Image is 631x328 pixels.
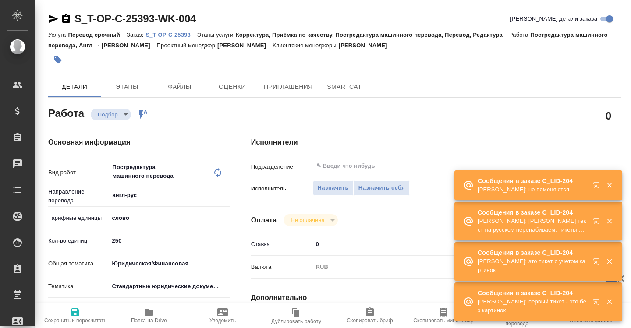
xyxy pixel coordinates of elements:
[251,215,277,226] h4: Оплата
[354,180,410,196] button: Назначить себя
[48,187,109,205] p: Направление перевода
[606,108,611,123] h2: 0
[48,168,109,177] p: Вид работ
[48,259,109,268] p: Общая тематика
[68,32,127,38] p: Перевод срочный
[600,181,618,189] button: Закрыть
[131,317,167,324] span: Папка на Drive
[186,303,259,328] button: Уведомить
[48,50,67,70] button: Добавить тэг
[588,253,609,274] button: Открыть в новой вкладке
[109,211,230,226] div: слово
[251,263,313,272] p: Валюта
[61,14,71,24] button: Скопировать ссылку
[264,81,313,92] span: Приглашения
[236,32,509,38] p: Корректура, Приёмка по качеству, Постредактура машинного перевода, Перевод, Редактура
[48,282,109,291] p: Тематика
[251,293,621,303] h4: Дополнительно
[197,32,236,38] p: Этапы услуги
[588,212,609,233] button: Открыть в новой вкладке
[39,303,112,328] button: Сохранить и пересчитать
[209,317,236,324] span: Уведомить
[333,303,407,328] button: Скопировать бриф
[159,81,201,92] span: Файлы
[313,180,354,196] button: Назначить
[106,81,148,92] span: Этапы
[313,238,591,250] input: ✎ Введи что-нибудь
[251,137,621,148] h4: Исполнители
[588,293,609,314] button: Открыть в новой вкладке
[109,279,230,294] div: Стандартные юридические документы, договоры, уставы
[48,236,109,245] p: Кол-во единиц
[251,184,313,193] p: Исполнитель
[478,208,587,217] p: Сообщения в заказе C_LID-204
[127,32,145,38] p: Заказ:
[288,216,327,224] button: Не оплачена
[478,289,587,297] p: Сообщения в заказе C_LID-204
[44,317,106,324] span: Сохранить и пересчитать
[74,13,196,25] a: S_T-OP-C-25393-WK-004
[600,257,618,265] button: Закрыть
[313,260,591,275] div: RUB
[251,162,313,171] p: Подразделение
[509,32,531,38] p: Работа
[588,176,609,198] button: Открыть в новой вкладке
[109,256,230,271] div: Юридическая/Финансовая
[109,234,230,247] input: ✎ Введи что-нибудь
[251,240,313,249] p: Ставка
[358,183,405,193] span: Назначить себя
[95,111,121,118] button: Подбор
[478,185,587,194] p: [PERSON_NAME]: не поменяются
[48,214,109,222] p: Тарифные единицы
[510,14,597,23] span: [PERSON_NAME] детали заказа
[284,214,337,226] div: Подбор
[48,32,68,38] p: Услуга
[259,303,333,328] button: Дублировать работу
[48,137,216,148] h4: Основная информация
[478,217,587,234] p: [PERSON_NAME]: [PERSON_NAME] текст на русском перенабиваем. тикеты поменяются?
[53,81,96,92] span: Детали
[600,217,618,225] button: Закрыть
[318,183,349,193] span: Назначить
[600,298,618,306] button: Закрыть
[211,81,253,92] span: Оценки
[347,317,393,324] span: Скопировать бриф
[339,42,394,49] p: [PERSON_NAME]
[145,31,197,38] a: S_T-OP-C-25393
[413,317,473,324] span: Скопировать мини-бриф
[323,81,365,92] span: SmartCat
[48,14,59,24] button: Скопировать ссылку для ЯМессенджера
[586,165,588,167] button: Open
[478,176,587,185] p: Сообщения в заказе C_LID-204
[145,32,197,38] p: S_T-OP-C-25393
[48,105,84,120] h2: Работа
[478,297,587,315] p: [PERSON_NAME]: первый тикет - это без картинок
[478,257,587,275] p: [PERSON_NAME]: это тикет с учетом картинок
[157,42,217,49] p: Проектный менеджер
[112,303,186,328] button: Папка на Drive
[273,42,339,49] p: Клиентские менеджеры
[217,42,273,49] p: [PERSON_NAME]
[225,194,227,196] button: Open
[478,248,587,257] p: Сообщения в заказе C_LID-204
[407,303,480,328] button: Скопировать мини-бриф
[91,109,131,120] div: Подбор
[315,161,559,171] input: ✎ Введи что-нибудь
[271,318,321,324] span: Дублировать работу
